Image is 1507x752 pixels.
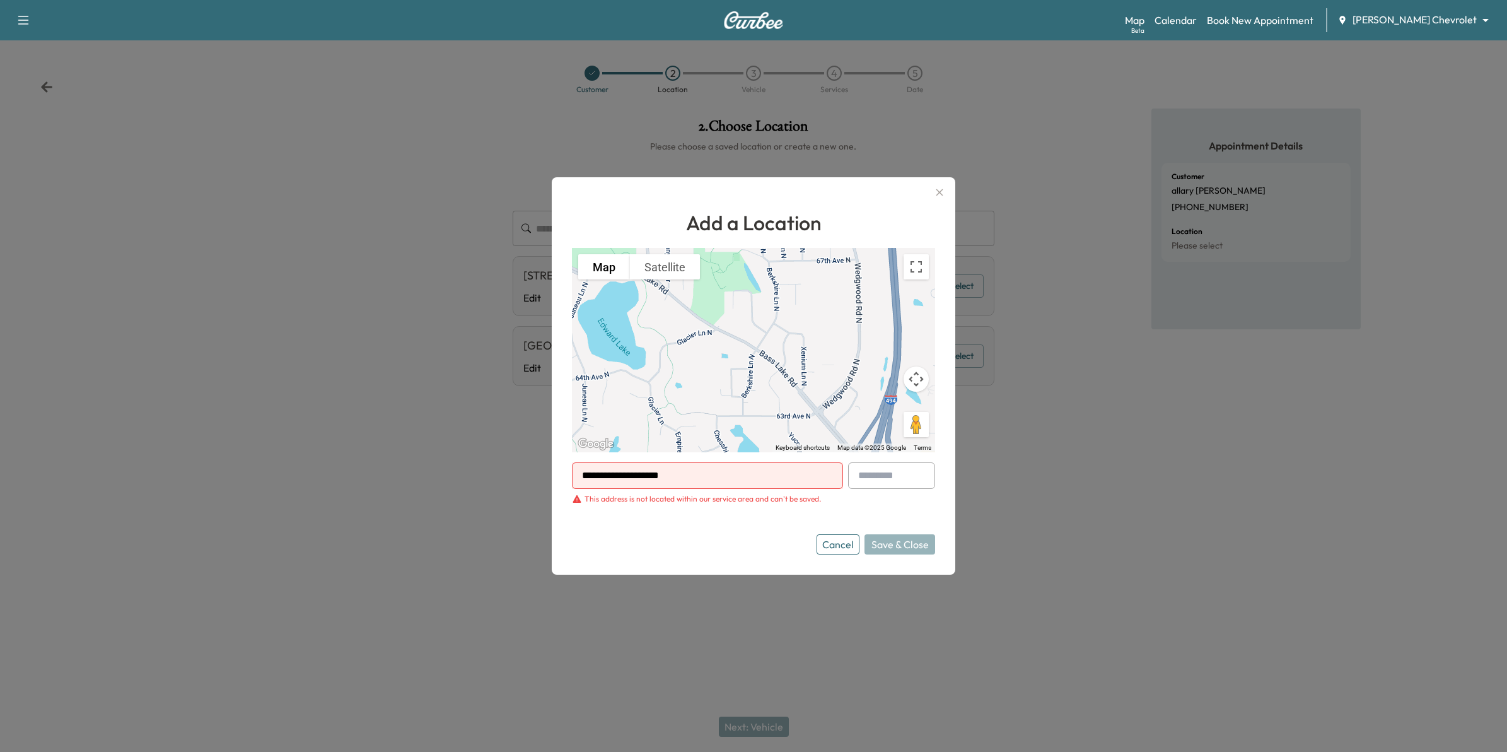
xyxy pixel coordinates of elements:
[630,254,700,279] button: Show satellite imagery
[723,11,784,29] img: Curbee Logo
[1131,26,1144,35] div: Beta
[776,444,830,452] button: Keyboard shortcuts
[904,254,929,279] button: Toggle fullscreen view
[904,367,929,392] button: Map camera controls
[1353,13,1477,27] span: [PERSON_NAME] Chevrolet
[914,444,931,451] a: Terms (opens in new tab)
[572,208,935,238] h1: Add a Location
[904,412,929,437] button: Drag Pegman onto the map to open Street View
[575,436,617,452] img: Google
[575,436,617,452] a: Open this area in Google Maps (opens a new window)
[817,534,859,555] button: Cancel
[1207,13,1313,28] a: Book New Appointment
[1125,13,1144,28] a: MapBeta
[1155,13,1197,28] a: Calendar
[837,444,906,451] span: Map data ©2025 Google
[585,494,821,504] div: This address is not located within our service area and can't be saved.
[578,254,630,279] button: Show street map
